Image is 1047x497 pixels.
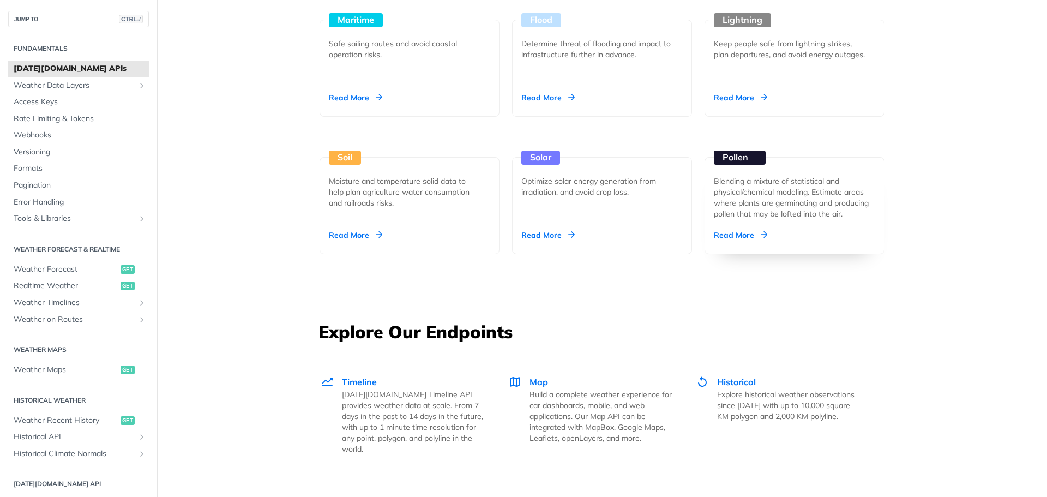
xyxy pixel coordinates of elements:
span: Weather Timelines [14,297,135,308]
a: Formats [8,160,149,177]
a: Timeline Timeline [DATE][DOMAIN_NAME] Timeline API provides weather data at scale. From 7 days in... [320,352,496,477]
a: Weather Recent Historyget [8,412,149,429]
div: Flood [521,13,561,27]
a: Weather Mapsget [8,362,149,378]
div: Lightning [714,13,771,27]
h2: Weather Forecast & realtime [8,244,149,254]
span: Weather Recent History [14,415,118,426]
div: Read More [521,230,575,241]
button: Show subpages for Weather on Routes [137,315,146,324]
div: Moisture and temperature solid data to help plan agriculture water consumption and railroads risks. [329,176,482,208]
span: Timeline [342,376,377,387]
a: Error Handling [8,194,149,211]
div: Read More [329,230,382,241]
p: [DATE][DOMAIN_NAME] Timeline API provides weather data at scale. From 7 days in the past to 14 da... [342,389,484,454]
div: Read More [329,92,382,103]
span: CTRL-/ [119,15,143,23]
a: Soil Moisture and temperature solid data to help plan agriculture water consumption and railroads... [315,117,504,254]
span: Weather Data Layers [14,80,135,91]
a: Solar Optimize solar energy generation from irradiation, and avoid crop loss. Read More [508,117,696,254]
a: Rate Limiting & Tokens [8,111,149,127]
span: Weather Forecast [14,264,118,275]
button: Show subpages for Weather Timelines [137,298,146,307]
span: get [121,416,135,425]
button: JUMP TOCTRL-/ [8,11,149,27]
p: Build a complete weather experience for car dashboards, mobile, and web applications. Our Map API... [529,389,672,444]
button: Show subpages for Historical API [137,433,146,441]
span: get [121,265,135,274]
span: Formats [14,163,146,174]
span: Versioning [14,147,146,158]
h3: Explore Our Endpoints [318,320,886,344]
div: Determine threat of flooding and impact to infrastructure further in advance. [521,38,674,60]
a: Historical Historical Explore historical weather observations since [DATE] with up to 10,000 squa... [684,352,871,477]
span: get [121,366,135,374]
div: Optimize solar energy generation from irradiation, and avoid crop loss. [521,176,674,197]
h2: Historical Weather [8,396,149,405]
div: Pollen [714,151,766,165]
div: Solar [521,151,560,165]
button: Show subpages for Weather Data Layers [137,81,146,90]
span: Weather Maps [14,364,118,375]
div: Read More [521,92,575,103]
span: Map [529,376,548,387]
span: [DATE][DOMAIN_NAME] APIs [14,63,146,74]
div: Read More [714,230,767,241]
a: Weather Forecastget [8,261,149,278]
span: get [121,282,135,290]
span: Weather on Routes [14,314,135,325]
span: Rate Limiting & Tokens [14,113,146,124]
span: Webhooks [14,130,146,141]
span: Historical API [14,432,135,442]
div: Safe sailing routes and avoid coastal operation risks. [329,38,482,60]
a: Weather Data LayersShow subpages for Weather Data Layers [8,77,149,94]
img: Map [508,375,521,388]
a: Versioning [8,144,149,160]
h2: [DATE][DOMAIN_NAME] API [8,479,149,489]
a: Webhooks [8,127,149,143]
span: Historical Climate Normals [14,448,135,459]
span: Historical [717,376,756,387]
a: Realtime Weatherget [8,278,149,294]
span: Pagination [14,180,146,191]
a: [DATE][DOMAIN_NAME] APIs [8,61,149,77]
img: Timeline [321,375,334,388]
a: Weather TimelinesShow subpages for Weather Timelines [8,295,149,311]
a: Pollen Blending a mixture of statistical and physical/chemical modeling. Estimate areas where pla... [700,117,889,254]
a: Weather on RoutesShow subpages for Weather on Routes [8,312,149,328]
a: Pagination [8,177,149,194]
span: Error Handling [14,197,146,208]
a: Tools & LibrariesShow subpages for Tools & Libraries [8,211,149,227]
button: Show subpages for Historical Climate Normals [137,450,146,458]
span: Tools & Libraries [14,213,135,224]
p: Explore historical weather observations since [DATE] with up to 10,000 square KM polygon and 2,00... [717,389,859,422]
div: Read More [714,92,767,103]
img: Historical [696,375,709,388]
a: Historical APIShow subpages for Historical API [8,429,149,445]
div: Maritime [329,13,383,27]
span: Access Keys [14,97,146,107]
a: Historical Climate NormalsShow subpages for Historical Climate Normals [8,446,149,462]
h2: Weather Maps [8,345,149,355]
div: Soil [329,151,361,165]
h2: Fundamentals [8,44,149,53]
button: Show subpages for Tools & Libraries [137,214,146,223]
span: Realtime Weather [14,280,118,291]
a: Access Keys [8,94,149,110]
div: Keep people safe from lightning strikes, plan departures, and avoid energy outages. [714,38,867,60]
div: Blending a mixture of statistical and physical/chemical modeling. Estimate areas where plants are... [714,176,875,219]
a: Map Map Build a complete weather experience for car dashboards, mobile, and web applications. Our... [496,352,684,477]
